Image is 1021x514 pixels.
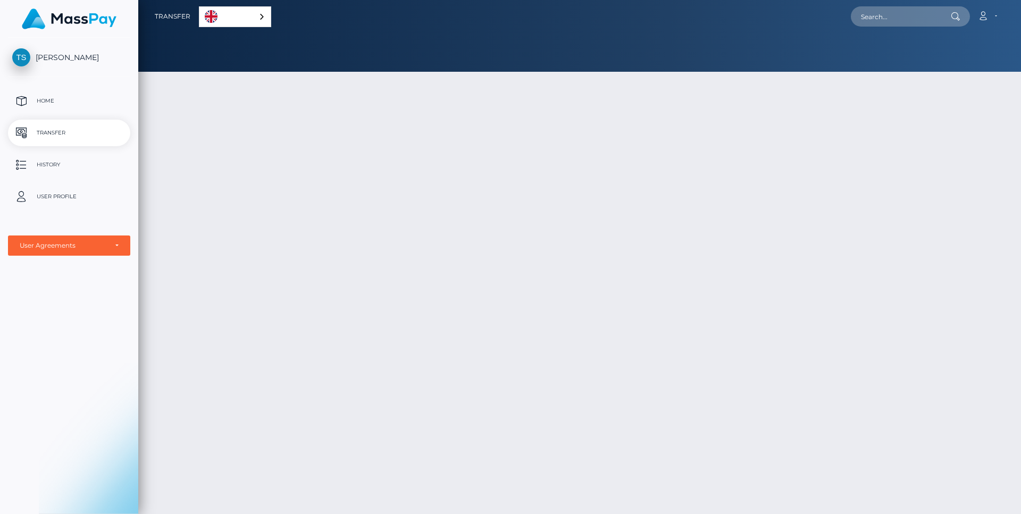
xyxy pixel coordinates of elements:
p: History [12,157,126,173]
a: English [199,7,271,27]
p: Transfer [12,125,126,141]
span: [PERSON_NAME] [8,53,130,62]
input: Search... [851,6,951,27]
a: History [8,151,130,178]
div: User Agreements [20,241,107,250]
a: Transfer [155,5,190,28]
div: Language [199,6,271,27]
img: MassPay [22,9,116,29]
aside: Language selected: English [199,6,271,27]
a: User Profile [8,183,130,210]
p: User Profile [12,189,126,205]
a: Home [8,88,130,114]
p: Home [12,93,126,109]
button: User Agreements [8,235,130,256]
a: Transfer [8,120,130,146]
